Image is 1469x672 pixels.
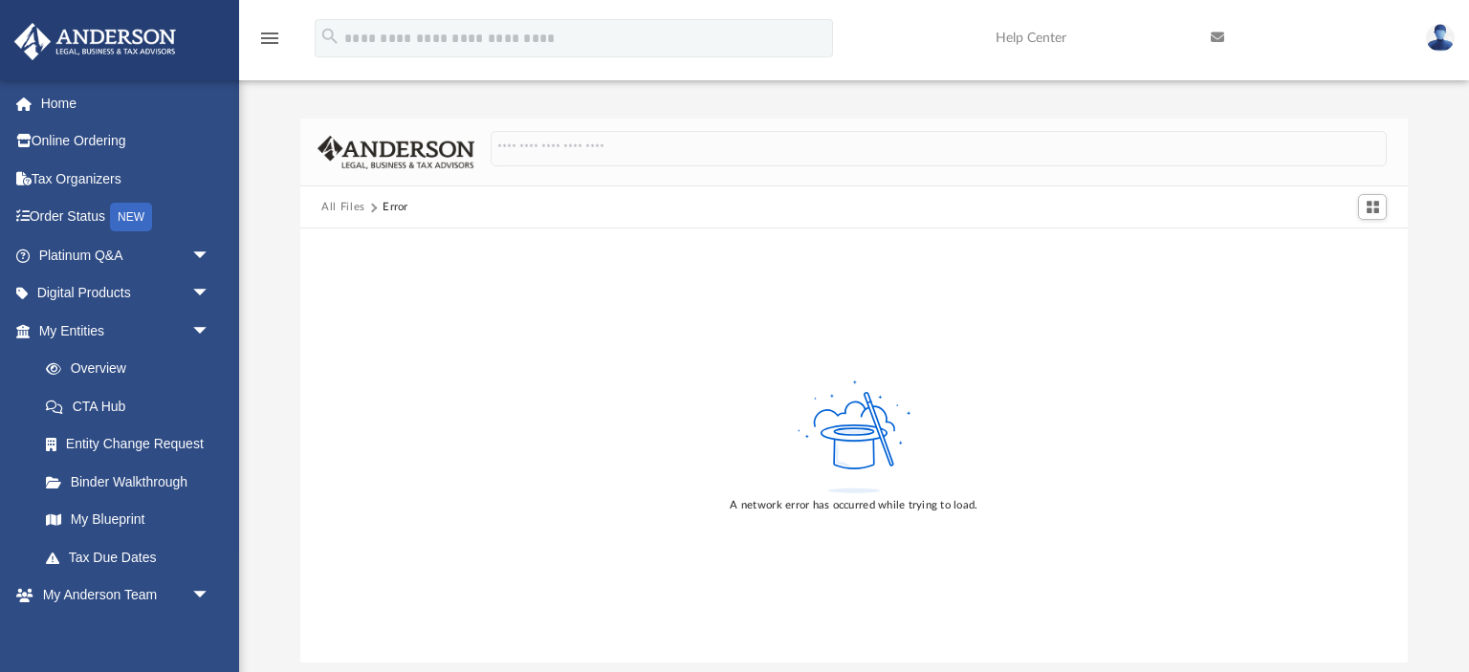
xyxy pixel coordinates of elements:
[1358,194,1387,221] button: Switch to Grid View
[321,199,365,216] button: All Files
[27,463,239,501] a: Binder Walkthrough
[13,122,239,161] a: Online Ordering
[491,131,1387,167] input: Search files and folders
[110,203,152,231] div: NEW
[13,198,239,237] a: Order StatusNEW
[13,312,239,350] a: My Entitiesarrow_drop_down
[191,312,230,351] span: arrow_drop_down
[258,36,281,50] a: menu
[191,576,230,616] span: arrow_drop_down
[13,274,239,313] a: Digital Productsarrow_drop_down
[27,501,230,539] a: My Blueprint
[191,274,230,314] span: arrow_drop_down
[1426,24,1455,52] img: User Pic
[13,160,239,198] a: Tax Organizers
[13,84,239,122] a: Home
[319,26,340,47] i: search
[13,576,230,615] a: My Anderson Teamarrow_drop_down
[383,199,407,216] div: Error
[258,27,281,50] i: menu
[27,387,239,425] a: CTA Hub
[27,350,239,388] a: Overview
[191,236,230,275] span: arrow_drop_down
[13,236,239,274] a: Platinum Q&Aarrow_drop_down
[27,425,239,464] a: Entity Change Request
[730,497,977,514] div: A network error has occurred while trying to load.
[27,538,239,576] a: Tax Due Dates
[9,23,182,60] img: Anderson Advisors Platinum Portal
